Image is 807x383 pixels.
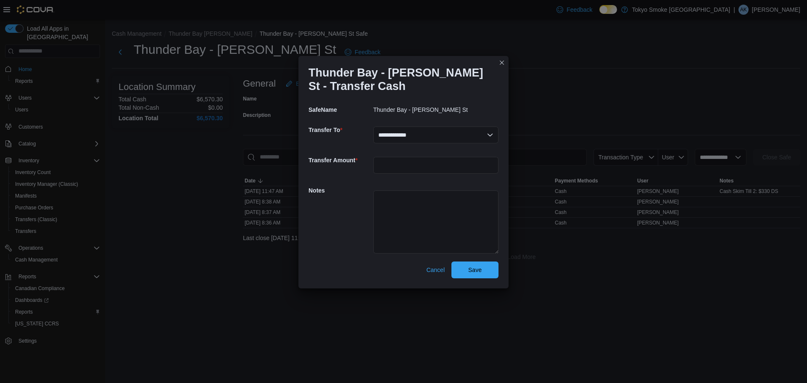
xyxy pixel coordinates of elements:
h5: Transfer To [309,122,372,138]
span: Cancel [426,266,445,274]
button: Closes this modal window [497,58,507,68]
button: Save [451,261,498,278]
p: Thunder Bay - [PERSON_NAME] St [373,106,468,113]
h1: Thunder Bay - [PERSON_NAME] St - Transfer Cash [309,66,492,93]
h5: Notes [309,182,372,199]
button: Cancel [423,261,448,278]
h5: SafeName [309,101,372,118]
h5: Transfer Amount [309,152,372,169]
span: Save [468,266,482,274]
